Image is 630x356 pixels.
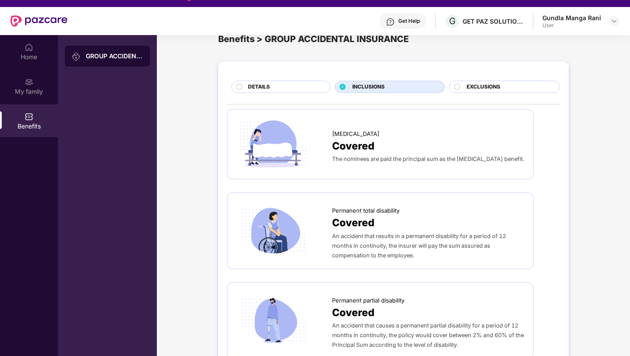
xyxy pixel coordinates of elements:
[236,205,310,257] img: icon
[467,83,500,91] span: EXCLUSIONS
[332,233,506,259] span: An accident that results in a permanent disability for a period of 12 months in continuity, the i...
[542,14,601,22] div: Gundla Manga Rani
[332,296,404,305] span: Permanent partial disability
[236,118,310,170] img: icon
[236,295,310,346] img: icon
[11,15,67,27] img: New Pazcare Logo
[611,18,618,25] img: svg+xml;base64,PHN2ZyBpZD0iRHJvcGRvd24tMzJ4MzIiIHhtbG5zPSJodHRwOi8vd3d3LnczLm9yZy8yMDAwL3N2ZyIgd2...
[248,83,270,91] span: DETAILS
[25,112,33,121] img: svg+xml;base64,PHN2ZyBpZD0iQmVuZWZpdHMiIHhtbG5zPSJodHRwOi8vd3d3LnczLm9yZy8yMDAwL3N2ZyIgd2lkdGg9Ij...
[332,215,375,231] span: Covered
[449,16,456,26] span: G
[332,322,524,348] span: An accident that causes a permanent partial disability for a period of 12 months in continuity, t...
[218,32,569,46] div: Benefits > GROUP ACCIDENTAL INSURANCE
[25,78,33,86] img: svg+xml;base64,PHN2ZyB3aWR0aD0iMjAiIGhlaWdodD0iMjAiIHZpZXdCb3g9IjAgMCAyMCAyMCIgZmlsbD0ibm9uZSIgeG...
[398,18,420,25] div: Get Help
[386,18,395,26] img: svg+xml;base64,PHN2ZyBpZD0iSGVscC0zMngzMiIgeG1sbnM9Imh0dHA6Ly93d3cudzMub3JnLzIwMDAvc3ZnIiB3aWR0aD...
[352,83,385,91] span: INCLUSIONS
[332,206,400,215] span: Permanent total disability
[332,156,524,162] span: The nominees are paid the principal sum as the [MEDICAL_DATA] benefit.
[332,138,375,154] span: Covered
[332,305,375,320] span: Covered
[463,17,524,25] div: GET PAZ SOLUTIONS PRIVATE LIMTED
[86,52,143,61] div: GROUP ACCIDENTAL INSURANCE
[25,43,33,52] img: svg+xml;base64,PHN2ZyBpZD0iSG9tZSIgeG1sbnM9Imh0dHA6Ly93d3cudzMub3JnLzIwMDAvc3ZnIiB3aWR0aD0iMjAiIG...
[332,129,379,138] span: [MEDICAL_DATA]
[542,22,601,29] div: User
[72,52,81,61] img: svg+xml;base64,PHN2ZyB3aWR0aD0iMjAiIGhlaWdodD0iMjAiIHZpZXdCb3g9IjAgMCAyMCAyMCIgZmlsbD0ibm9uZSIgeG...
